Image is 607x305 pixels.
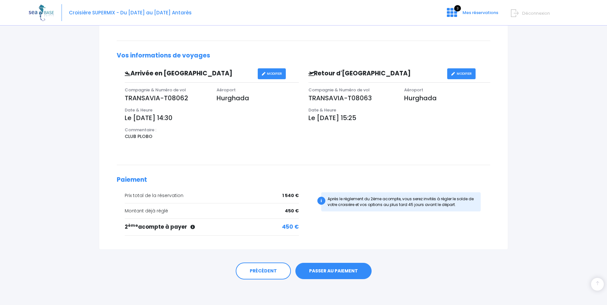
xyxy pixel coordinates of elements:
p: Hurghada [217,93,299,103]
p: TRANSAVIA-T08063 [308,93,395,103]
div: Après le règlement du 2ème acompte, vous serez invités à régler le solde de votre croisière et vo... [321,192,481,211]
span: 1 540 € [282,192,299,199]
span: Date & Heure [308,107,336,113]
a: PRÉCÉDENT [236,263,291,280]
a: MODIFIER [258,68,286,80]
span: 3 [454,5,461,11]
span: 450 € [285,208,299,214]
p: Le [DATE] 14:30 [125,113,299,123]
p: Le [DATE] 15:25 [308,113,491,123]
div: i [317,197,325,205]
h2: Paiement [117,176,490,184]
h3: Retour d'[GEOGRAPHIC_DATA] [304,70,447,77]
a: PASSER AU PAIEMENT [295,263,372,279]
h2: Vos informations de voyages [117,52,490,59]
sup: ème [128,223,138,228]
p: Hurghada [404,93,490,103]
div: 2 acompte à payer [125,223,299,231]
span: Compagnie & Numéro de vol [125,87,186,93]
span: Déconnexion [522,10,550,16]
span: Mes réservations [463,10,498,16]
span: Croisière SUPERMIX - Du [DATE] au [DATE] Antarès [69,9,192,16]
p: TRANSAVIA-T08062 [125,93,207,103]
p: CLUB PLOBO [125,133,299,140]
span: Aéroport [404,87,423,93]
a: 3 Mes réservations [442,12,502,18]
a: MODIFIER [447,68,476,80]
span: Commentaire : [125,127,156,133]
span: Aéroport [217,87,236,93]
span: 450 € [282,223,299,231]
span: Compagnie & Numéro de vol [308,87,370,93]
h3: Arrivée en [GEOGRAPHIC_DATA] [120,70,258,77]
div: Montant déjà réglé [125,208,299,214]
div: Prix total de la réservation [125,192,299,199]
span: Date & Heure [125,107,152,113]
